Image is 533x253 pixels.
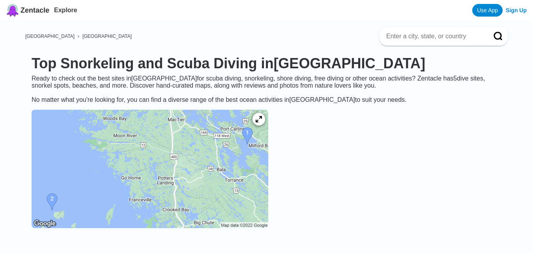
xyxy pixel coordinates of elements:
a: Use App [472,4,503,17]
a: Zentacle logoZentacle [6,4,49,17]
h1: Top Snorkeling and Scuba Diving in [GEOGRAPHIC_DATA] [32,55,501,72]
div: Ready to check out the best sites in [GEOGRAPHIC_DATA] for scuba diving, snorkeling, shore diving... [25,75,508,103]
span: Zentacle [21,6,49,15]
img: Muskoka District Municipality dive site map [32,110,268,228]
input: Enter a city, state, or country [385,32,483,40]
span: › [78,34,79,39]
a: Muskoka District Municipality dive site map [25,103,275,236]
a: Sign Up [506,7,527,13]
img: Zentacle logo [6,4,19,17]
a: Explore [54,7,77,13]
a: [GEOGRAPHIC_DATA] [82,34,132,39]
a: [GEOGRAPHIC_DATA] [25,34,75,39]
